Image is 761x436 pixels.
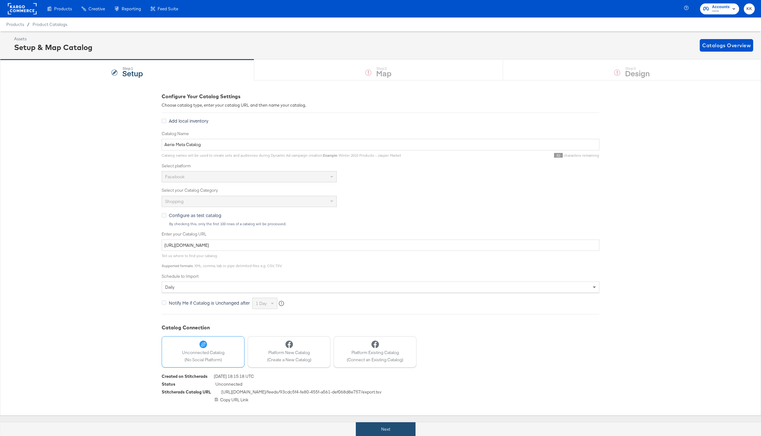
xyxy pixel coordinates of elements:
strong: Supported formats [162,263,193,268]
input: Name your catalog e.g. My Dynamic Product Catalog [162,139,599,150]
div: By checking this, only the first 100 rows of a catalog will be processed. [169,222,599,226]
label: Schedule to Import [162,273,599,279]
span: Accounts [712,4,730,10]
span: Platform New Catalog [267,350,311,356]
span: Facebook [165,174,184,180]
span: Catalog names will be used to create sets and audiences during Dynamic Ad campaign creation. : Wi... [162,153,401,158]
div: Copy URL Link [162,397,599,403]
button: Catalogs Overview [700,39,753,52]
span: daily [165,284,174,290]
label: Select platform [162,163,599,169]
input: Enter Catalog URL, e.g. http://www.example.com/products.xml [162,240,599,251]
div: Step: 1 [122,66,143,71]
span: KK [746,5,752,13]
label: Select your Catalog Category [162,187,599,193]
span: (Connect an Existing Catalog) [347,357,403,363]
span: Aerie [712,9,730,14]
span: Products [54,6,72,11]
div: Created on Stitcherads [162,373,208,379]
span: Notify Me if Catalog is Unchanged after [169,300,250,306]
span: 82 [554,153,563,158]
span: Reporting [122,6,141,11]
span: Products [6,22,24,27]
strong: Example [323,153,337,158]
span: [URL][DOMAIN_NAME] /feeds/ 93cdc5f4-fe80-455f-a561-def068d8e757 /export.tsv [221,389,381,397]
span: Creative [88,6,105,11]
div: Assets [14,36,93,42]
span: / [24,22,33,27]
div: Stitcherads Catalog URL [162,389,211,395]
button: Unconnected Catalog(No Social Platform) [162,336,244,368]
button: Platform Existing Catalog(Connect an Existing Catalog) [334,336,416,368]
div: Configure Your Catalog Settings [162,93,599,100]
label: Catalog Name [162,131,599,137]
span: Shopping [165,199,184,204]
span: Feed Suite [158,6,178,11]
button: AccountsAerie [700,3,739,14]
span: Unconnected [215,381,242,389]
span: (Create a New Catalog) [267,357,311,363]
div: characters remaining [401,153,599,158]
div: Catalog Connection [162,324,599,331]
span: Platform Existing Catalog [347,350,403,356]
span: Unconnected Catalog [182,350,224,356]
button: KK [744,3,755,14]
span: [DATE] 18:15:18 UTC [214,373,254,381]
div: Status [162,381,175,387]
div: Setup & Map Catalog [14,42,93,53]
label: Enter your Catalog URL [162,231,599,237]
span: Tell us where to find your catalog. : XML, comma, tab or pipe delimited files e.g. CSV, TSV. [162,253,282,268]
span: Configure as test catalog [169,212,221,218]
a: Product Catalogs [33,22,67,27]
div: Choose catalog type, enter your catalog URL and then name your catalog. [162,102,599,108]
span: Catalogs Overview [702,41,751,50]
span: (No Social Platform) [182,357,224,363]
span: 1 day [256,301,267,306]
strong: Setup [122,68,143,78]
button: Platform New Catalog(Create a New Catalog) [248,336,330,368]
span: Add local inventory [169,118,208,124]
